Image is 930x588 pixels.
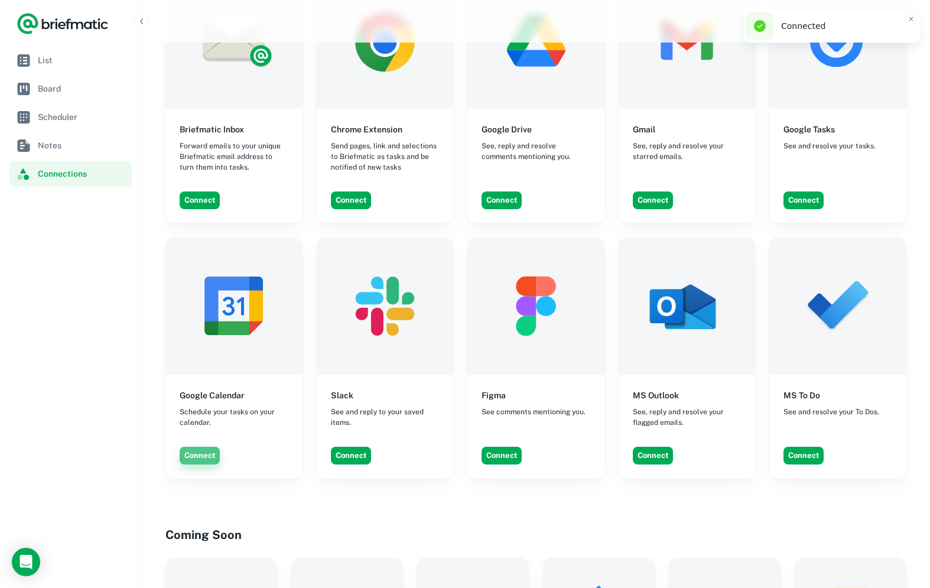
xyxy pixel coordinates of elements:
[467,238,604,375] img: Figma
[633,123,655,136] h6: Gmail
[331,447,371,464] button: Connect
[905,13,917,25] button: Close toast
[482,447,522,464] button: Connect
[783,141,876,151] span: See and resolve your tasks.
[633,447,673,464] button: Connect
[12,548,40,576] div: Open Intercom Messenger
[17,12,109,35] a: Logo
[9,76,132,102] a: Board
[482,141,590,162] span: See, reply and resolve comments mentioning you.
[331,191,371,209] button: Connect
[180,141,288,173] span: Forward emails to your unique Briefmatic email address to turn them into tasks.
[180,407,288,428] span: Schedule your tasks on your calendar.
[38,54,127,67] span: List
[180,389,245,402] h6: Google Calendar
[9,104,132,130] a: Scheduler
[38,167,127,180] span: Connections
[165,238,303,375] img: Google Calendar
[38,139,127,152] span: Notes
[9,47,132,73] a: List
[317,238,454,375] img: Slack
[783,447,824,464] button: Connect
[482,407,586,417] span: See comments mentioning you.
[781,20,897,33] div: Connected
[180,123,244,136] h6: Briefmatic Inbox
[482,123,532,136] h6: Google Drive
[783,389,820,402] h6: MS To Do
[38,82,127,95] span: Board
[9,132,132,158] a: Notes
[9,161,132,187] a: Connections
[331,389,353,402] h6: Slack
[180,191,220,209] button: Connect
[783,407,879,417] span: See and resolve your To Dos.
[331,407,440,428] span: See and reply to your saved items.
[165,526,906,544] h4: Coming Soon
[633,141,742,162] span: See, reply and resolve your starred emails.
[633,407,742,428] span: See, reply and resolve your flagged emails.
[633,389,679,402] h6: MS Outlook
[331,141,440,173] span: Send pages, link and selections to Briefmatic as tasks and be notified of new tasks
[633,191,673,209] button: Connect
[769,238,906,375] img: MS To Do
[783,123,835,136] h6: Google Tasks
[482,389,506,402] h6: Figma
[331,123,402,136] h6: Chrome Extension
[482,191,522,209] button: Connect
[180,447,220,464] button: Connect
[783,191,824,209] button: Connect
[38,111,127,124] span: Scheduler
[619,238,756,375] img: MS Outlook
